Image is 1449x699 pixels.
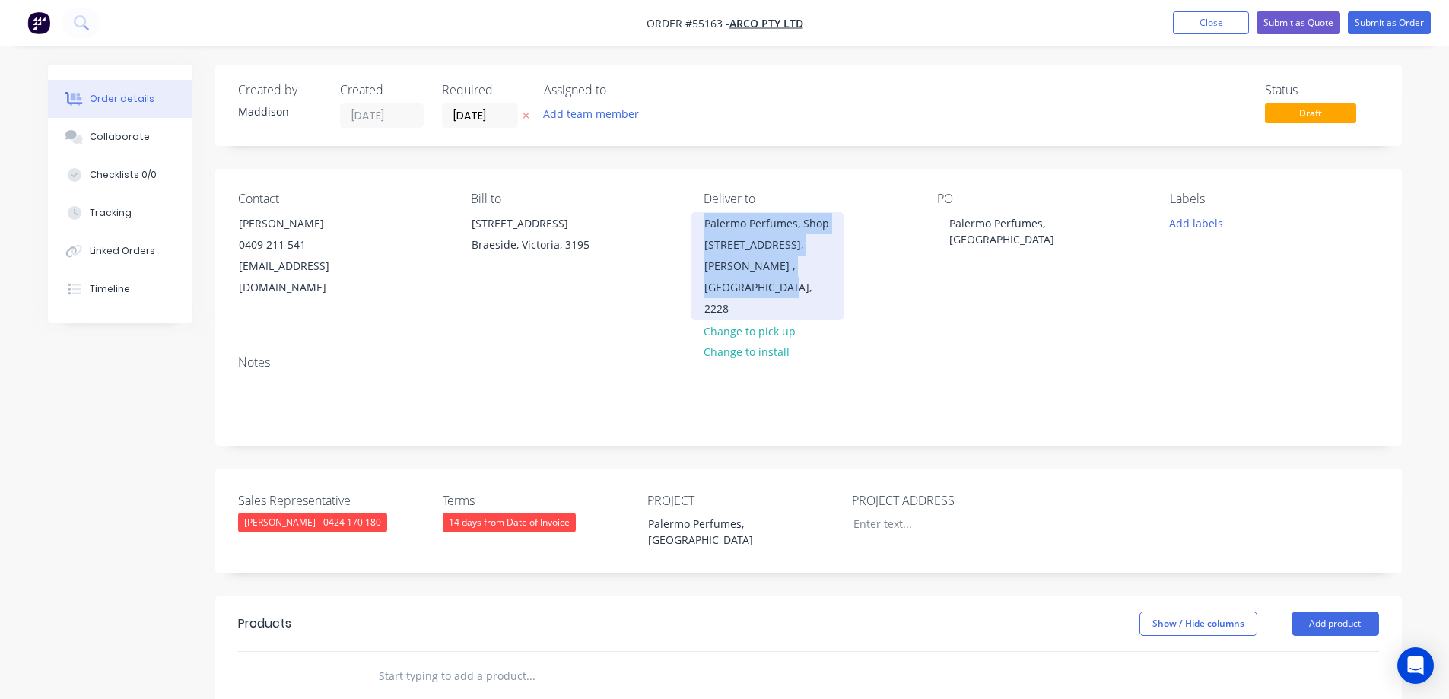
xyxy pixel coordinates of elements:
button: Change to install [695,342,797,362]
div: [PERSON_NAME] , [GEOGRAPHIC_DATA], 2228 [704,256,831,319]
span: Draft [1265,103,1356,122]
div: Palermo Perfumes, Shop [STREET_ADDRESS],[PERSON_NAME] , [GEOGRAPHIC_DATA], 2228 [691,212,844,320]
button: Collaborate [48,118,192,156]
div: Palermo Perfumes, [GEOGRAPHIC_DATA] [937,212,1127,250]
div: Required [442,83,526,97]
div: [STREET_ADDRESS]Braeside, Victoria, 3195 [459,212,611,261]
div: Linked Orders [90,244,155,258]
button: Submit as Order [1348,11,1431,34]
button: Checklists 0/0 [48,156,192,194]
button: Submit as Quote [1257,11,1340,34]
div: Palermo Perfumes, Shop [STREET_ADDRESS], [704,213,831,256]
div: Contact [238,192,446,206]
div: [PERSON_NAME]0409 211 541[EMAIL_ADDRESS][DOMAIN_NAME] [226,212,378,299]
span: Order #55163 - [647,16,729,30]
div: Maddison [238,103,322,119]
div: Status [1265,83,1379,97]
a: Arco Pty Ltd [729,16,803,30]
button: Timeline [48,270,192,308]
button: Add team member [544,103,647,124]
div: Deliver to [704,192,912,206]
div: Labels [1170,192,1378,206]
button: Add team member [535,103,647,124]
div: [PERSON_NAME] [239,213,365,234]
button: Add labels [1161,212,1231,233]
div: Order details [90,92,154,106]
div: [STREET_ADDRESS] [472,213,598,234]
div: [PERSON_NAME] - 0424 170 180 [238,513,387,532]
div: Timeline [90,282,130,296]
button: Close [1173,11,1249,34]
label: Terms [443,491,633,510]
div: PO [937,192,1146,206]
div: Tracking [90,206,132,220]
div: Created [340,83,424,97]
label: PROJECT [647,491,837,510]
div: Created by [238,83,322,97]
label: Sales Representative [238,491,428,510]
button: Change to pick up [695,320,803,341]
div: Palermo Perfumes, [GEOGRAPHIC_DATA] [636,513,826,551]
div: [EMAIL_ADDRESS][DOMAIN_NAME] [239,256,365,298]
div: Bill to [471,192,679,206]
div: Open Intercom Messenger [1397,647,1434,684]
input: Start typing to add a product... [378,661,682,691]
button: Tracking [48,194,192,232]
img: Factory [27,11,50,34]
div: Checklists 0/0 [90,168,157,182]
div: Notes [238,355,1379,370]
div: 0409 211 541 [239,234,365,256]
button: Show / Hide columns [1139,612,1257,636]
div: Collaborate [90,130,150,144]
button: Linked Orders [48,232,192,270]
div: 14 days from Date of Invoice [443,513,576,532]
div: Braeside, Victoria, 3195 [472,234,598,256]
div: Products [238,615,291,633]
button: Add product [1292,612,1379,636]
div: Assigned to [544,83,696,97]
label: PROJECT ADDRESS [852,491,1042,510]
button: Order details [48,80,192,118]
